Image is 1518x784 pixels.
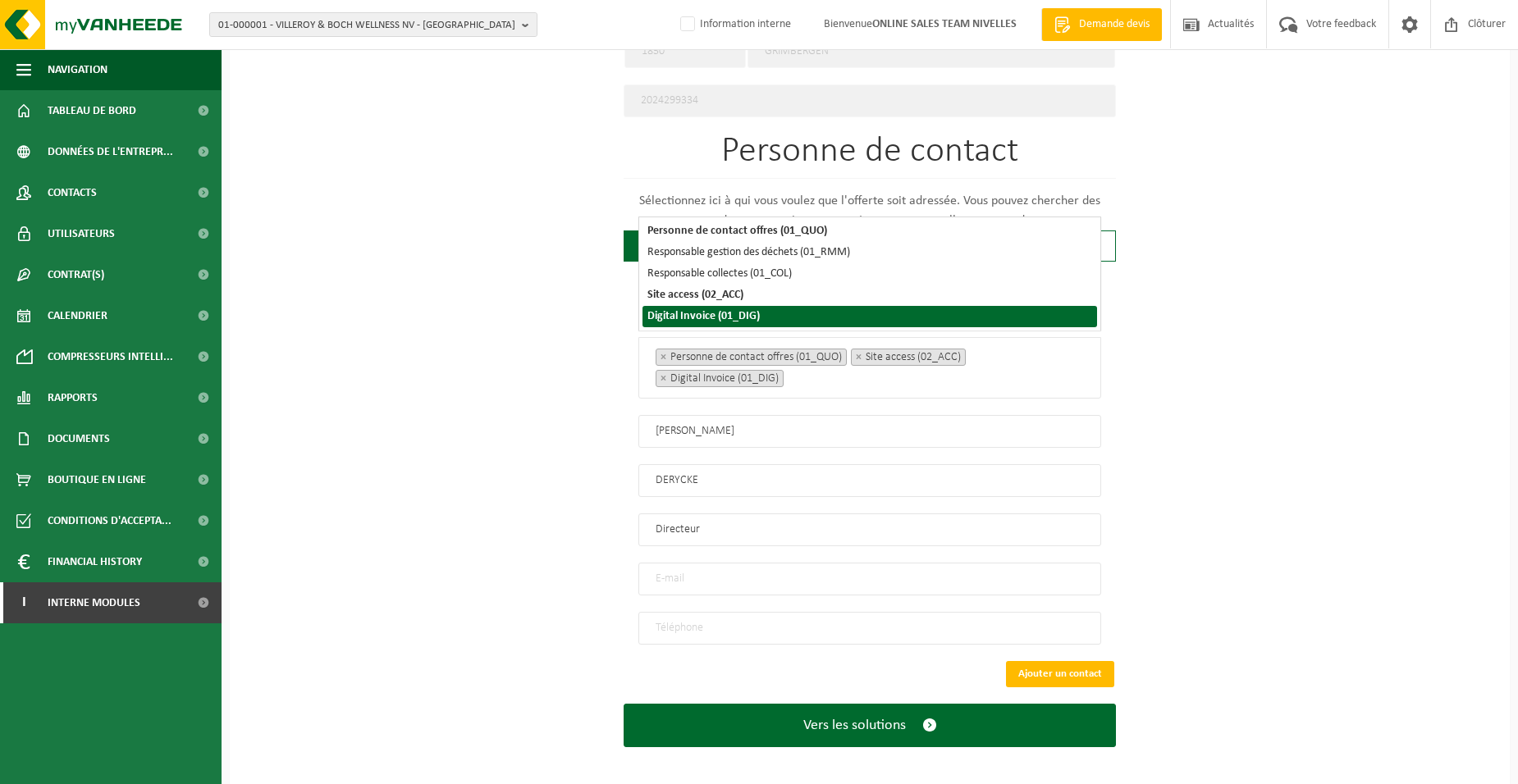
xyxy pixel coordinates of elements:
button: Vers les solutions [624,704,1116,747]
span: Contrat(s) [48,254,104,295]
span: Conditions d'accepta... [48,500,171,541]
span: Compresseurs intelli... [48,336,173,377]
span: Utilisateurs [48,213,115,254]
p: Sélectionnez ici à qui vous voulez que l'offerte soit adressée. Vous pouvez chercher des personne... [624,191,1116,230]
span: Données de l'entrepr... [48,131,173,172]
strong: ONLINE SALES TEAM NIVELLES [872,18,1017,30]
li: Personne de contact offres (01_QUO) [656,349,847,366]
span: I [16,582,31,623]
span: Documents [48,418,110,459]
span: Calendrier [48,295,107,336]
input: code postal [624,35,746,68]
li: Digital Invoice (01_DIG) [642,306,1097,327]
span: Contacts [48,172,97,213]
span: Vers les solutions [803,717,906,734]
span: Demande devis [1075,16,1154,33]
li: Responsable collectes (01_COL) [642,263,1097,285]
input: Téléphone [638,612,1101,645]
input: Unité d'exploitation [624,84,1116,117]
li: Responsable gestion des déchets (01_RMM) [642,242,1097,263]
input: Fonction [638,513,1101,546]
span: Financial History [48,541,142,582]
input: E-mail [638,563,1101,595]
li: Site access (02_ACC) [642,285,1097,306]
input: Ville [748,35,1115,68]
li: Personne de contact offres (01_QUO) [642,221,1097,242]
span: × [661,353,666,361]
span: × [661,375,666,382]
li: Digital Invoice (01_DIG) [656,370,784,387]
span: × [856,353,862,361]
div: Nouveau contact [624,230,870,262]
span: Interne modules [48,582,140,623]
h1: Personne de contact [624,134,1116,179]
span: 01-000001 - VILLEROY & BOCH WELLNESS NV - [GEOGRAPHIC_DATA] [218,13,515,38]
input: Prénom [638,415,1101,448]
span: Boutique en ligne [48,459,146,500]
li: Site access (02_ACC) [851,349,966,366]
span: Navigation [48,49,107,90]
button: 01-000001 - VILLEROY & BOCH WELLNESS NV - [GEOGRAPHIC_DATA] [209,12,537,37]
input: Nom de famille [638,464,1101,497]
label: Information interne [677,12,791,37]
span: Rapports [48,377,98,418]
span: Tableau de bord [48,90,136,131]
a: Demande devis [1041,8,1162,41]
button: Ajouter un contact [1006,661,1114,687]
